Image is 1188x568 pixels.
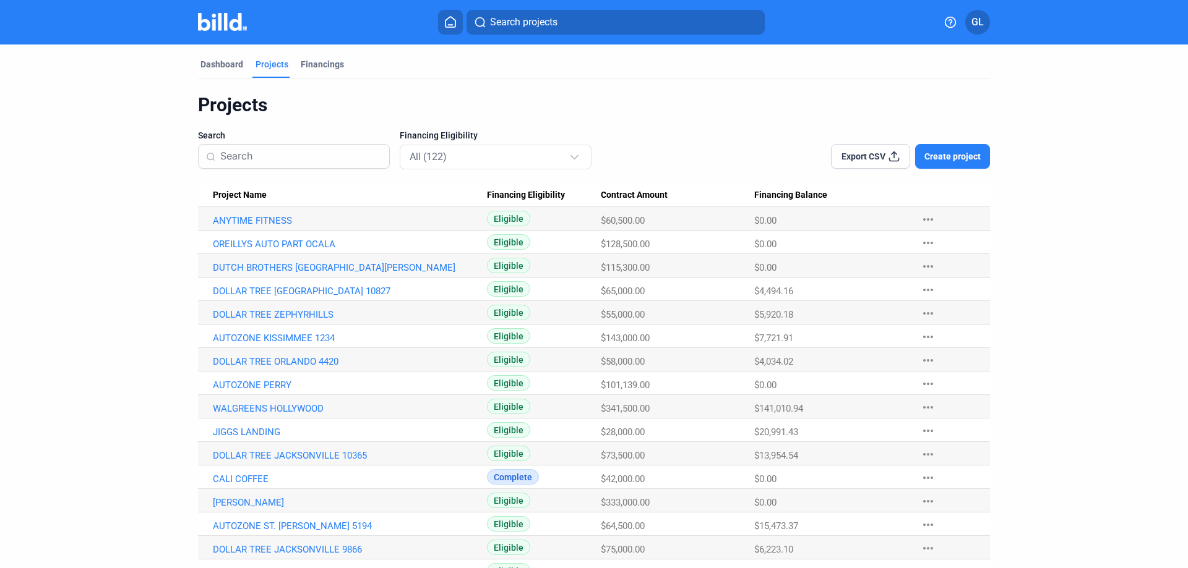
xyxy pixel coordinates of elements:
span: Project Name [213,190,267,201]
mat-icon: more_horiz [921,329,936,344]
mat-icon: more_horiz [921,212,936,227]
span: $60,500.00 [601,215,645,226]
span: Eligible [487,305,530,320]
span: Export CSV [841,150,885,163]
div: Projects [198,93,990,117]
span: $4,494.16 [754,286,793,297]
span: Eligible [487,352,530,367]
div: Financing Balance [754,190,908,201]
div: Project Name [213,190,487,201]
div: Financings [301,58,344,70]
span: Eligible [487,540,530,555]
span: $0.00 [754,262,777,273]
button: GL [965,10,990,35]
span: $73,500.00 [601,450,645,461]
mat-icon: more_horiz [921,376,936,391]
span: $0.00 [754,473,777,485]
span: Eligible [487,493,530,508]
span: Search [198,129,225,142]
span: GL [971,15,984,30]
span: $65,000.00 [601,286,645,297]
span: $141,010.94 [754,403,803,414]
span: Complete [487,469,539,485]
span: $20,991.43 [754,426,798,438]
a: DOLLAR TREE JACKSONVILLE 9866 [213,544,487,555]
button: Search projects [467,10,765,35]
span: Contract Amount [601,190,668,201]
mat-icon: more_horiz [921,306,936,321]
button: Create project [915,144,990,169]
span: $128,500.00 [601,239,650,250]
mat-icon: more_horiz [921,541,936,556]
span: Eligible [487,328,530,344]
span: Create project [924,150,981,163]
img: Billd Company Logo [198,13,247,31]
span: Eligible [487,422,530,438]
span: Eligible [487,375,530,391]
div: Dashboard [200,58,243,70]
div: Contract Amount [601,190,754,201]
span: $143,000.00 [601,333,650,344]
span: $15,473.37 [754,520,798,532]
a: ANYTIME FITNESS [213,215,487,226]
mat-icon: more_horiz [921,494,936,509]
span: Financing Eligibility [487,190,565,201]
span: $115,300.00 [601,262,650,273]
span: Eligible [487,258,530,273]
mat-icon: more_horiz [921,235,936,250]
a: WALGREENS HOLLYWOOD [213,403,487,414]
mat-icon: more_horiz [921,447,936,462]
span: $333,000.00 [601,497,650,508]
a: OREILLYS AUTO PART OCALA [213,239,487,250]
span: Eligible [487,234,530,250]
span: $6,223.10 [754,544,793,555]
mat-icon: more_horiz [921,400,936,415]
mat-icon: more_horiz [921,353,936,368]
span: Search projects [490,15,557,30]
mat-icon: more_horiz [921,259,936,274]
span: $64,500.00 [601,520,645,532]
span: Eligible [487,399,530,414]
div: Projects [256,58,288,70]
a: DOLLAR TREE ORLANDO 4420 [213,356,487,367]
span: Eligible [487,516,530,532]
a: CALI COFFEE [213,473,487,485]
span: $0.00 [754,215,777,226]
span: $13,954.54 [754,450,798,461]
span: $0.00 [754,497,777,508]
a: DUTCH BROTHERS [GEOGRAPHIC_DATA][PERSON_NAME] [213,262,487,273]
span: Eligible [487,211,530,226]
input: Search [220,143,382,169]
a: AUTOZONE ST. [PERSON_NAME] 5194 [213,520,487,532]
mat-icon: more_horiz [921,517,936,532]
span: $42,000.00 [601,473,645,485]
a: AUTOZONE KISSIMMEE 1234 [213,333,487,344]
span: Eligible [487,281,530,297]
span: $0.00 [754,379,777,391]
span: Eligible [487,446,530,461]
mat-icon: more_horiz [921,282,936,297]
a: JIGGS LANDING [213,426,487,438]
span: $75,000.00 [601,544,645,555]
mat-icon: more_horiz [921,423,936,438]
mat-select-trigger: All (122) [410,151,447,163]
span: Financing Balance [754,190,827,201]
a: DOLLAR TREE [GEOGRAPHIC_DATA] 10827 [213,286,487,297]
a: AUTOZONE PERRY [213,379,487,391]
span: $7,721.91 [754,333,793,344]
mat-icon: more_horiz [921,470,936,485]
a: DOLLAR TREE JACKSONVILLE 10365 [213,450,487,461]
span: Financing Eligibility [400,129,478,142]
a: [PERSON_NAME] [213,497,487,508]
span: $55,000.00 [601,309,645,320]
span: $28,000.00 [601,426,645,438]
div: Financing Eligibility [487,190,601,201]
span: $5,920.18 [754,309,793,320]
span: $101,139.00 [601,379,650,391]
span: $341,500.00 [601,403,650,414]
span: $4,034.02 [754,356,793,367]
span: $0.00 [754,239,777,250]
span: $58,000.00 [601,356,645,367]
a: DOLLAR TREE ZEPHYRHILLS [213,309,487,320]
button: Export CSV [831,144,910,169]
